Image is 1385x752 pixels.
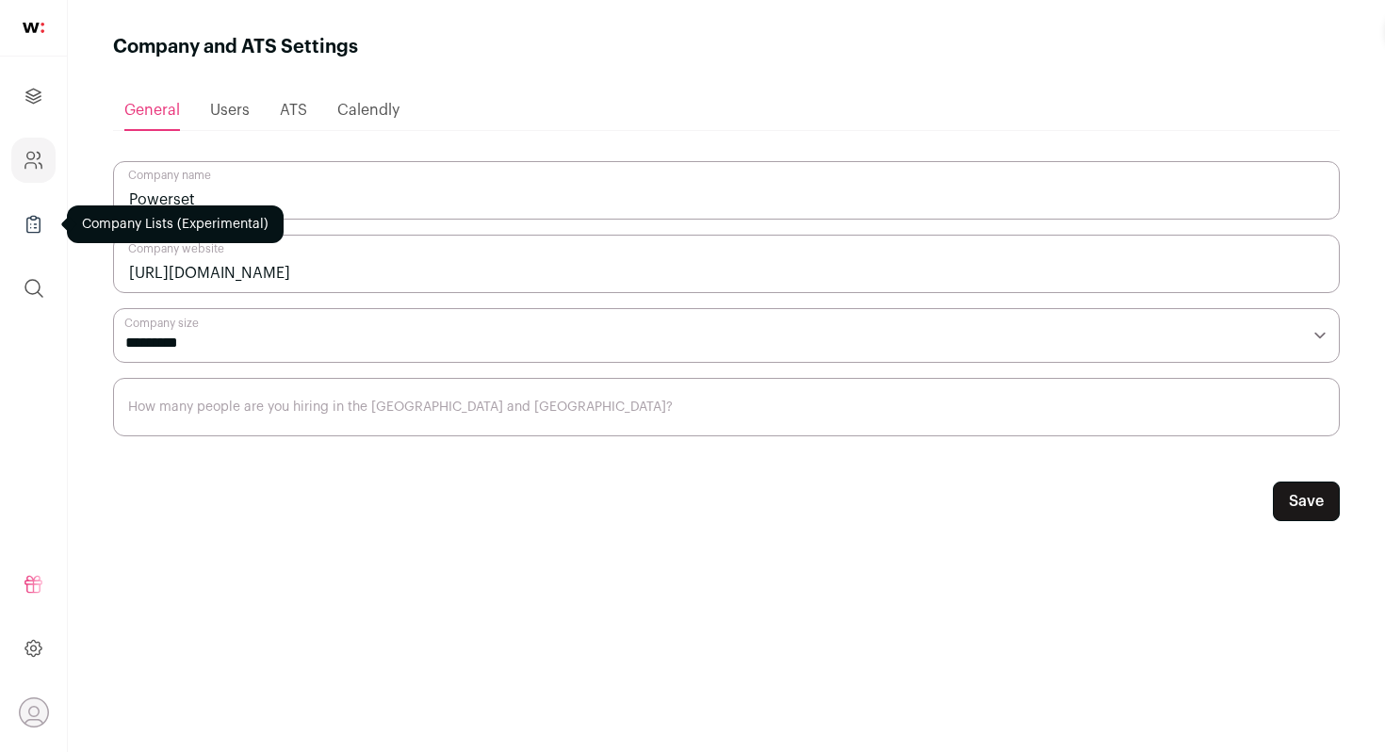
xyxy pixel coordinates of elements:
input: Company website [113,235,1340,293]
button: Open dropdown [19,697,49,727]
input: Company name [113,161,1340,220]
span: ATS [280,103,307,118]
button: Save [1273,482,1340,521]
a: ATS [280,91,307,129]
a: Projects [11,74,56,119]
a: Users [210,91,250,129]
a: Company Lists [11,202,56,247]
span: General [124,103,180,118]
input: How many people are you hiring in the US and Canada? [113,378,1340,436]
a: Calendly [337,91,399,129]
span: Users [210,103,250,118]
h1: Company and ATS Settings [113,34,358,60]
a: Company and ATS Settings [11,138,56,183]
div: Company Lists (Experimental) [67,205,284,243]
span: Calendly [337,103,399,118]
img: wellfound-shorthand-0d5821cbd27db2630d0214b213865d53afaa358527fdda9d0ea32b1df1b89c2c.svg [23,23,44,33]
